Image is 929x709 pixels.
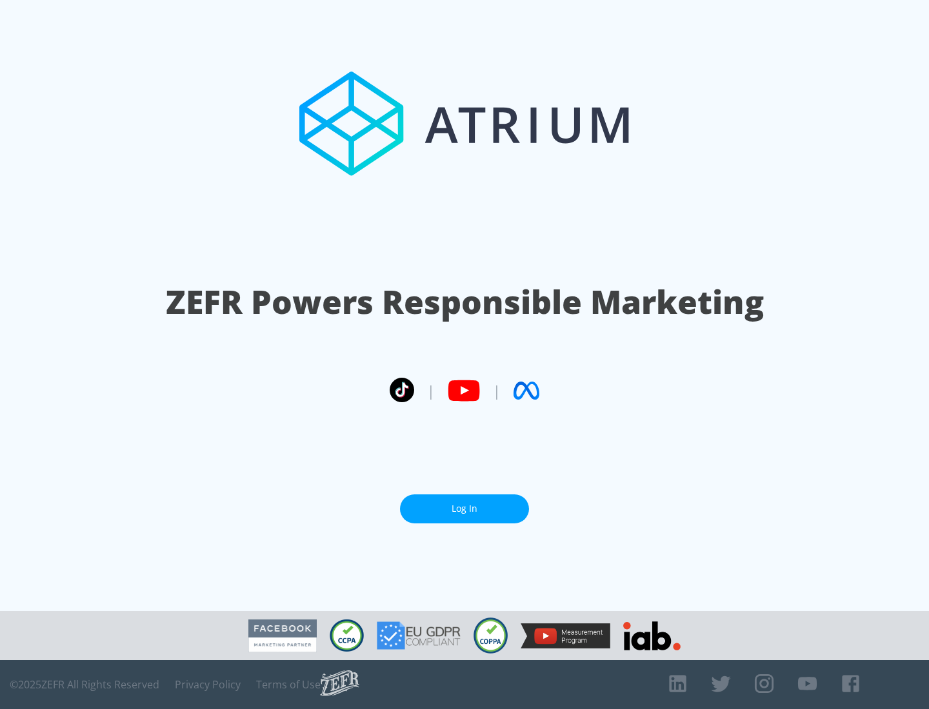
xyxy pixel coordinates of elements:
a: Log In [400,494,529,523]
a: Privacy Policy [175,678,241,691]
a: Terms of Use [256,678,321,691]
img: Facebook Marketing Partner [248,619,317,652]
img: CCPA Compliant [330,619,364,652]
h1: ZEFR Powers Responsible Marketing [166,280,764,324]
img: YouTube Measurement Program [521,623,610,648]
span: © 2025 ZEFR All Rights Reserved [10,678,159,691]
span: | [493,381,501,400]
img: GDPR Compliant [377,621,461,650]
span: | [427,381,435,400]
img: IAB [623,621,681,650]
img: COPPA Compliant [474,617,508,654]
